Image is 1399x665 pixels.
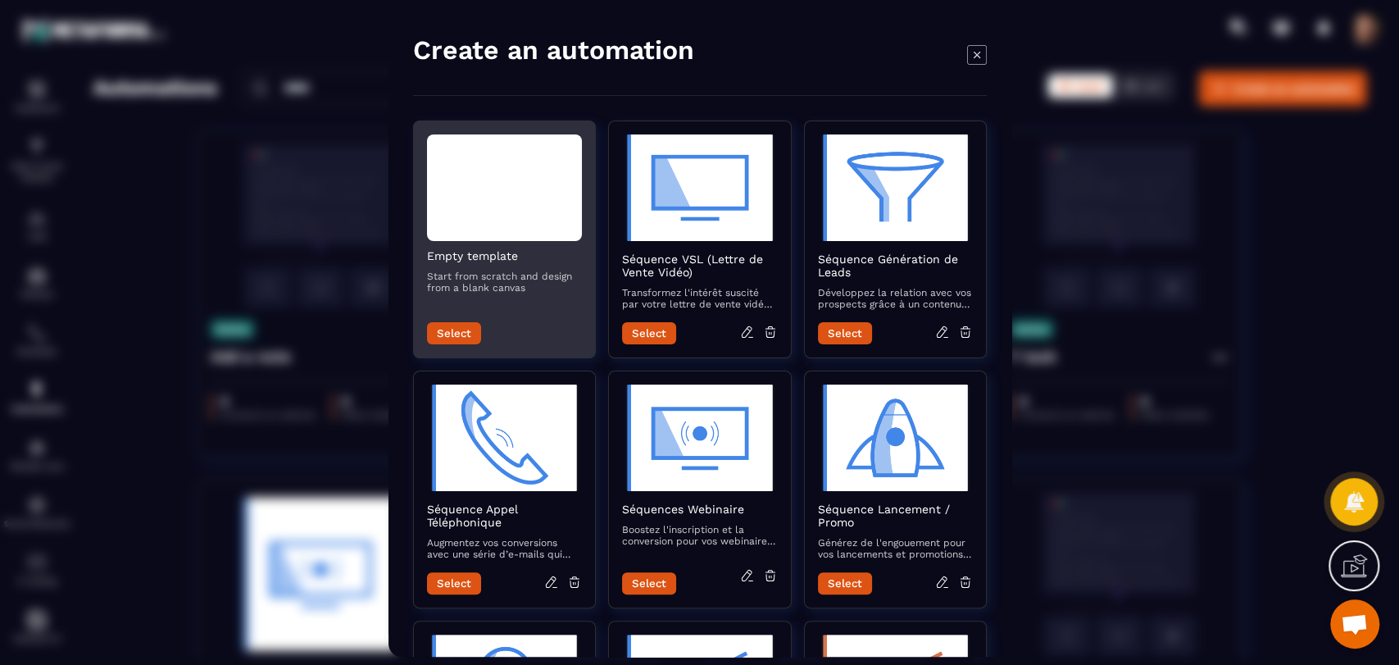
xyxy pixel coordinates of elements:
img: automation-objective-icon [817,385,972,491]
p: Développez la relation avec vos prospects grâce à un contenu attractif qui les accompagne vers la... [817,287,972,310]
button: Select [817,572,871,594]
img: automation-objective-icon [622,134,777,241]
img: automation-objective-icon [622,385,777,491]
h2: Empty template [427,249,582,262]
img: automation-objective-icon [427,385,582,491]
h2: Séquence VSL (Lettre de Vente Vidéo) [622,253,777,279]
p: Augmentez vos conversions avec une série d’e-mails qui préparent et suivent vos appels commerciaux [427,537,582,560]
h2: Séquence Lancement / Promo [817,503,972,529]
p: Boostez l'inscription et la conversion pour vos webinaires avec des e-mails qui informent, rappel... [622,524,777,547]
button: Select [427,322,481,344]
p: Start from scratch and design from a blank canvas [427,271,582,294]
h4: Create an automation [413,34,694,66]
div: Mở cuộc trò chuyện [1330,599,1379,649]
p: Transformez l'intérêt suscité par votre lettre de vente vidéo en actions concrètes avec des e-mai... [622,287,777,310]
button: Select [427,572,481,594]
img: automation-objective-icon [817,134,972,241]
h2: Séquence Appel Téléphonique [427,503,582,529]
button: Select [817,322,871,344]
p: Générez de l'engouement pour vos lancements et promotions avec une séquence d’e-mails captivante ... [817,537,972,560]
button: Select [622,572,676,594]
h2: Séquences Webinaire [622,503,777,516]
h2: Séquence Génération de Leads [817,253,972,279]
button: Select [622,322,676,344]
